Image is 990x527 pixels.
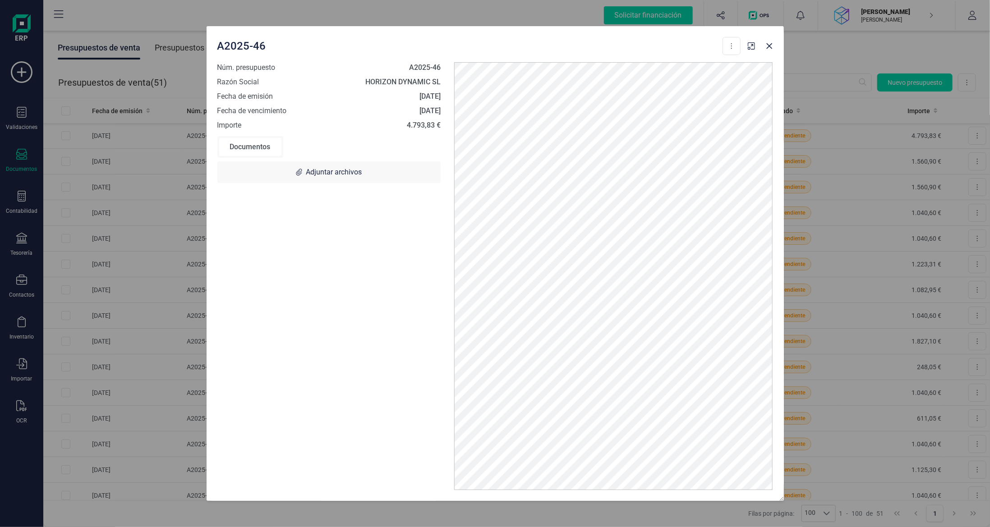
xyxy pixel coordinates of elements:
[217,161,441,183] div: Adjuntar archivos
[419,92,441,101] strong: [DATE]
[217,105,287,116] span: Fecha de vencimiento
[217,91,273,102] span: Fecha de emisión
[762,39,777,53] button: Close
[219,138,281,156] div: Documentos
[217,120,242,131] span: Importe
[407,121,441,129] strong: 4.793,83 €
[217,77,259,87] span: Razón Social
[306,167,362,178] span: Adjuntar archivos
[217,62,276,73] span: Núm. presupuesto
[409,63,441,72] strong: A2025-46
[217,39,266,53] span: A2025-46
[365,78,441,86] strong: HORIZON DYNAMIC SL
[419,106,441,115] strong: [DATE]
